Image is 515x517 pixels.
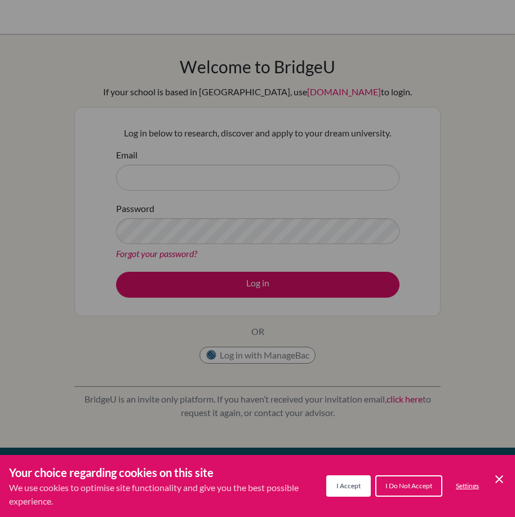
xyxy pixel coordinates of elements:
[385,481,432,490] span: I Do Not Accept
[9,464,326,481] h3: Your choice regarding cookies on this site
[447,476,488,496] button: Settings
[456,481,479,490] span: Settings
[492,472,506,486] button: Save and close
[9,481,326,508] p: We use cookies to optimise site functionality and give you the best possible experience.
[326,475,371,497] button: I Accept
[336,481,361,490] span: I Accept
[375,475,442,497] button: I Do Not Accept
